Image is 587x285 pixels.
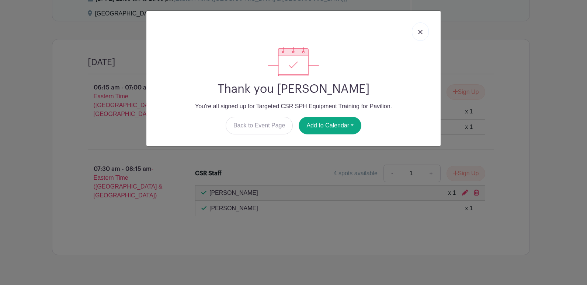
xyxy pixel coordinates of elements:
[418,30,423,34] img: close_button-5f87c8562297e5c2d7936805f587ecaba9071eb48480494691a3f1689db116b3.svg
[152,82,435,96] h2: Thank you [PERSON_NAME]
[226,117,293,134] a: Back to Event Page
[299,117,361,134] button: Add to Calendar
[268,47,319,76] img: signup_complete-c468d5dda3e2740ee63a24cb0ba0d3ce5d8a4ecd24259e683200fb1569d990c8.svg
[152,102,435,111] p: You're all signed up for Targeted CSR SPH Equipment Training for Pavilion.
